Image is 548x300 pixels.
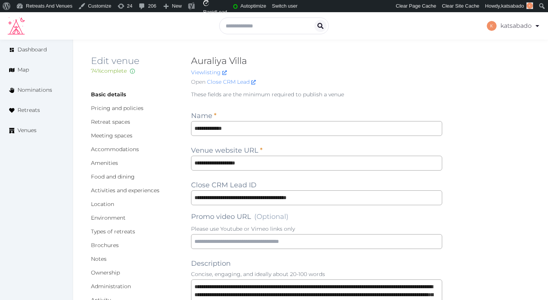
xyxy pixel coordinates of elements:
[91,105,143,112] a: Pricing and policies
[91,173,135,180] a: Food and dining
[191,145,263,156] label: Venue website URL
[91,242,119,249] a: Brochures
[487,15,540,37] a: katsabado
[91,55,179,67] h2: Edit venue
[91,160,118,166] a: Amenities
[91,214,126,221] a: Environment
[191,69,227,76] a: Viewlisting
[191,258,231,269] label: Description
[191,91,442,98] p: These fields are the minimum required to publish a venue
[191,180,256,190] label: Close CRM Lead ID
[91,255,107,262] a: Notes
[191,270,442,278] p: Concise, engaging, and ideally about 20-100 words
[18,126,37,134] span: Venues
[91,269,120,276] a: Ownership
[191,55,442,67] h2: Auraliya Villa
[501,3,524,9] span: katsabado
[91,146,139,153] a: Accommodations
[191,110,217,121] label: Name
[91,283,131,290] a: Administration
[254,212,288,221] span: (Optional)
[18,86,52,94] span: Nominations
[91,118,130,125] a: Retreat spaces
[91,132,132,139] a: Meeting spaces
[91,187,159,194] a: Activities and experiences
[191,225,442,233] p: Please use Youtube or Vimeo links only
[442,3,479,9] span: Clear Site Cache
[18,106,40,114] span: Retreats
[396,3,436,9] span: Clear Page Cache
[91,67,127,74] span: 74 % complete
[207,78,256,86] a: Close CRM Lead
[191,78,205,86] span: Open
[18,46,47,54] span: Dashboard
[91,201,114,207] a: Location
[91,91,126,98] a: Basic details
[18,66,29,74] span: Map
[91,228,135,235] a: Types of retreats
[191,211,288,222] label: Promo video URL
